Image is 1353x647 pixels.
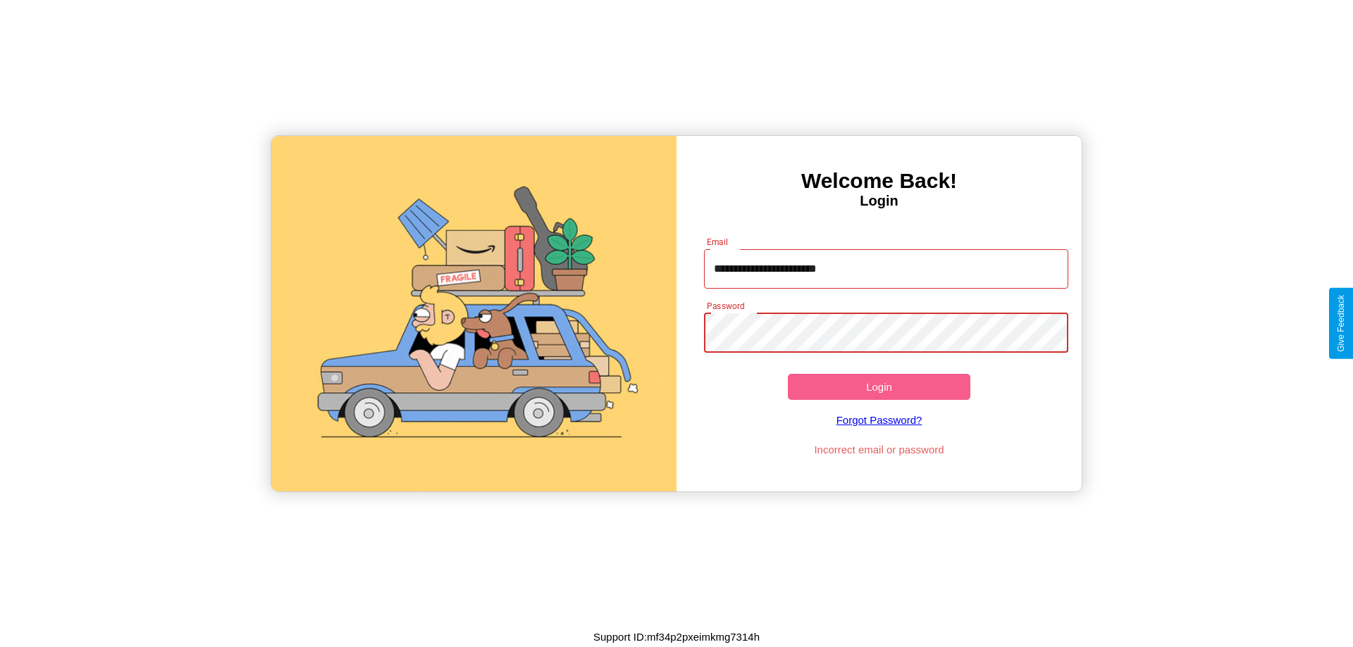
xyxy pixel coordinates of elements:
[697,400,1062,440] a: Forgot Password?
[707,300,744,312] label: Password
[707,236,729,248] label: Email
[593,627,760,646] p: Support ID: mf34p2pxeimkmg7314h
[676,193,1082,209] h4: Login
[271,136,676,491] img: gif
[1336,295,1346,352] div: Give Feedback
[788,374,970,400] button: Login
[697,440,1062,459] p: Incorrect email or password
[676,169,1082,193] h3: Welcome Back!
